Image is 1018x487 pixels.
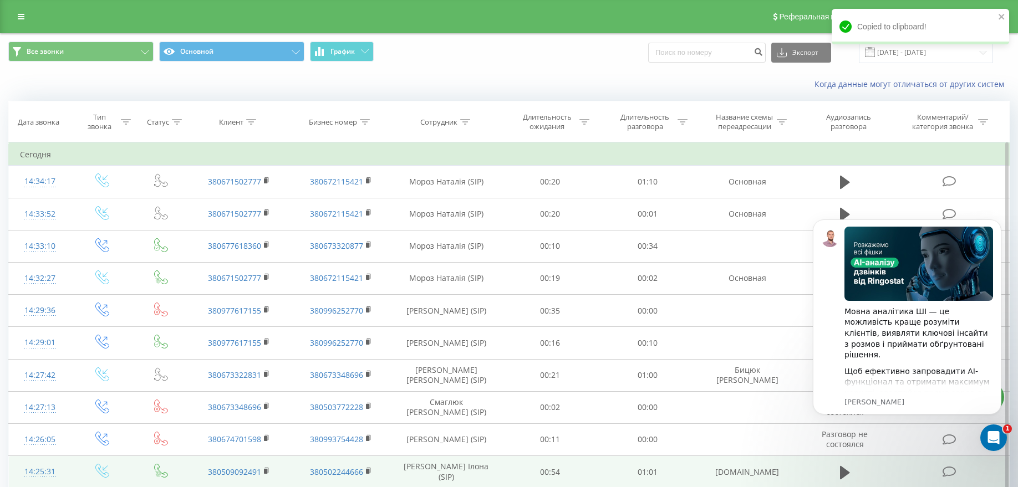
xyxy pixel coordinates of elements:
div: Клиент [219,117,243,127]
a: 380677618360 [208,240,261,251]
td: 00:10 [599,327,696,359]
a: 380672115421 [310,208,363,219]
a: 380996252770 [310,305,363,316]
button: График [310,42,374,61]
a: 380509092491 [208,467,261,477]
td: Мороз Наталія (SIP) [391,262,501,294]
div: 14:25:31 [20,461,60,483]
td: 00:16 [501,327,599,359]
td: 00:00 [599,423,696,455]
td: Основная [696,262,798,294]
td: 00:35 [501,295,599,327]
td: 01:10 [599,166,696,198]
div: 14:34:17 [20,171,60,192]
div: Статус [147,117,169,127]
a: 380674701598 [208,434,261,444]
div: 14:33:52 [20,203,60,225]
button: Все звонки [8,42,154,61]
button: Экспорт [771,43,831,63]
div: Тип звонка [81,112,118,131]
a: 380502244666 [310,467,363,477]
a: 380672115421 [310,176,363,187]
a: 380672115421 [310,273,363,283]
td: Мороз Наталія (SIP) [391,166,501,198]
button: Основной [159,42,304,61]
td: 00:00 [599,391,696,423]
td: 00:19 [501,262,599,294]
button: close [998,12,1006,23]
span: График [330,48,355,55]
td: Мороз Наталія (SIP) [391,230,501,262]
td: 00:10 [501,230,599,262]
iframe: Intercom notifications повідомлення [796,203,1018,457]
div: Длительность разговора [615,112,675,131]
a: 380673322831 [208,370,261,380]
a: 380977617155 [208,305,261,316]
div: Название схемы переадресации [715,112,774,131]
div: 14:27:13 [20,397,60,418]
div: Длительность ожидания [517,112,577,131]
span: Все звонки [27,47,64,56]
a: 380977617155 [208,337,261,348]
span: 1 [1003,424,1012,433]
div: 14:29:01 [20,332,60,353]
td: 00:01 [599,198,696,230]
a: 380671502777 [208,176,261,187]
div: Сотрудник [420,117,457,127]
div: 14:29:36 [20,300,60,321]
td: 00:02 [599,262,696,294]
div: 14:33:10 [20,235,60,257]
td: [PERSON_NAME] (SIP) [391,423,501,455]
td: 00:34 [599,230,696,262]
td: 01:00 [599,359,696,391]
div: 14:26:05 [20,429,60,450]
td: Смаглюк [PERSON_NAME] (SIP) [391,391,501,423]
td: [PERSON_NAME] (SIP) [391,327,501,359]
a: 380673348696 [208,402,261,412]
div: Бизнес номер [309,117,357,127]
td: Мороз Наталія (SIP) [391,198,501,230]
iframe: Intercom live chat [980,424,1007,451]
td: Сегодня [9,143,1010,166]
td: [PERSON_NAME] [PERSON_NAME] (SIP) [391,359,501,391]
td: 00:02 [501,391,599,423]
a: 380671502777 [208,273,261,283]
a: 380673320877 [310,240,363,251]
a: Когда данные могут отличаться от других систем [815,79,1010,89]
div: Аудиозапись разговора [813,112,885,131]
td: [PERSON_NAME] (SIP) [391,295,501,327]
a: 380673348696 [310,370,363,380]
td: Основная [696,166,798,198]
a: 380503772228 [310,402,363,412]
td: 00:21 [501,359,599,391]
input: Поиск по номеру [648,43,766,63]
span: Реферальная программа [779,12,870,21]
td: Бицюк [PERSON_NAME] [696,359,798,391]
div: Дата звонка [18,117,59,127]
td: 00:00 [599,295,696,327]
td: 00:11 [501,423,599,455]
div: Copied to clipboard! [832,9,1009,44]
div: 14:27:42 [20,365,60,386]
td: 00:20 [501,166,599,198]
a: 380996252770 [310,337,363,348]
div: Комментарий/категория звонка [910,112,975,131]
td: 00:20 [501,198,599,230]
td: Основная [696,198,798,230]
div: 14:32:27 [20,268,60,289]
a: 380993754428 [310,434,363,444]
a: 380671502777 [208,208,261,219]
